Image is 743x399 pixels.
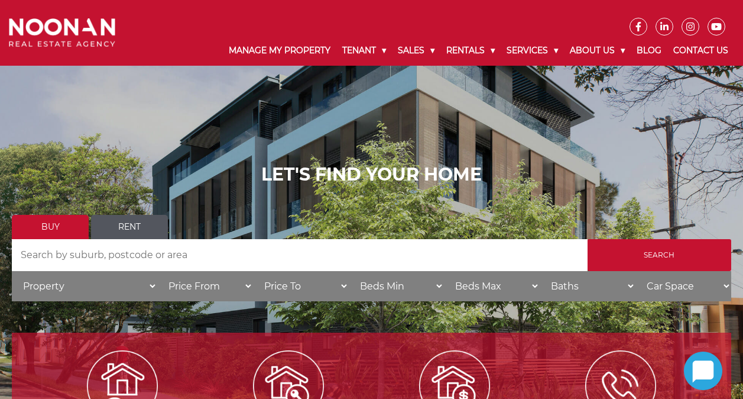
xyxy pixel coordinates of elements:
[588,239,731,271] input: Search
[12,215,89,239] a: Buy
[440,36,501,66] a: Rentals
[223,36,336,66] a: Manage My Property
[336,36,392,66] a: Tenant
[631,36,667,66] a: Blog
[667,36,734,66] a: Contact Us
[12,239,588,271] input: Search by suburb, postcode or area
[392,36,440,66] a: Sales
[501,36,564,66] a: Services
[12,164,731,185] h1: LET'S FIND YOUR HOME
[564,36,631,66] a: About Us
[9,18,115,48] img: Noonan Real Estate Agency
[91,215,168,239] a: Rent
